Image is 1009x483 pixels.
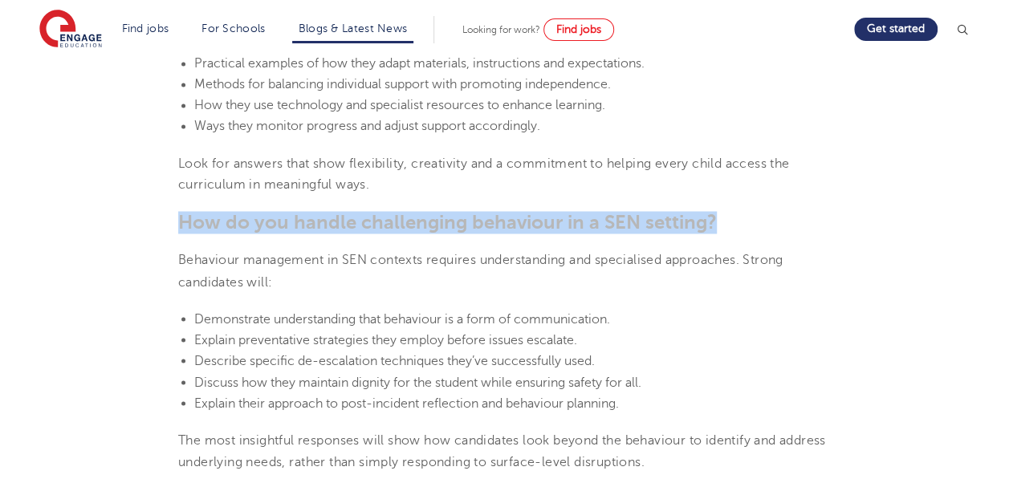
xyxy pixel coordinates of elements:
span: Describe specific de-escalation techniques they’ve successfully used. [194,353,595,367]
a: Blogs & Latest News [299,22,408,34]
a: For Schools [201,22,265,34]
a: Find jobs [122,22,169,34]
span: How they use technology and specialist resources to enhance learning. [194,98,605,112]
span: Practical examples of how they adapt materials, instructions and expectations. [194,56,645,71]
span: Demonstrate understanding that behaviour is a form of communication. [194,311,610,326]
span: Discuss how they maintain dignity for the student while ensuring safety for all. [194,375,641,389]
span: Ways they monitor progress and adjust support accordingly. [194,119,540,133]
span: Look for answers that show flexibility, creativity and a commitment to helping every child access... [178,156,789,192]
a: Get started [854,18,938,41]
span: Methods for balancing individual support with promoting independence. [194,77,611,91]
span: Find jobs [556,23,601,35]
span: Explain their approach to post-incident reflection and behaviour planning. [194,396,619,410]
span: How do you handle challenging behaviour in a SEN setting? [178,211,717,233]
span: Explain preventative strategies they employ before issues escalate. [194,332,577,347]
span: Looking for work? [462,24,540,35]
span: The most insightful responses will show how candidates look beyond the behaviour to identify and ... [178,432,826,468]
img: Engage Education [39,10,102,50]
span: Behaviour management in SEN contexts requires understanding and specialised approaches. Strong ca... [178,253,783,288]
a: Find jobs [543,18,614,41]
